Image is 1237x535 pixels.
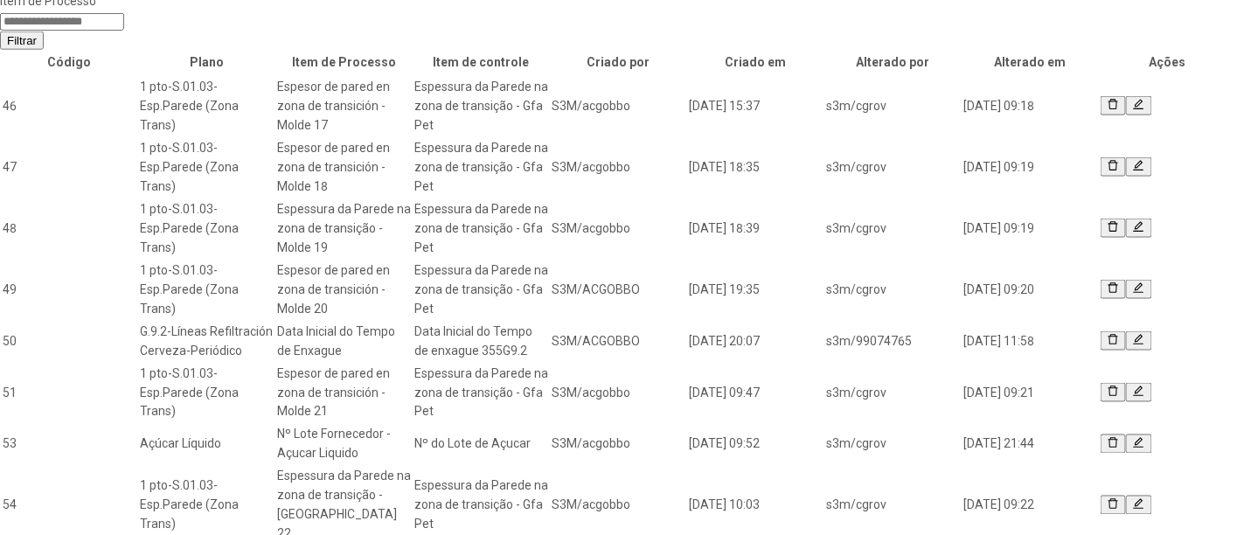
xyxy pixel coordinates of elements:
td: Espesor de pared en zona de transición - Molde 20 [276,260,412,319]
td: [DATE] 09:19 [962,198,1098,258]
td: 53 [2,424,137,464]
th: Criado por [551,52,686,73]
td: S3M/ACGOBBO [551,321,686,361]
td: s3m/cgrov [825,424,961,464]
span: Filtrar [7,34,37,47]
td: S3M/acgobbo [551,363,686,422]
td: [DATE] 09:52 [688,424,824,464]
th: Ações [1100,52,1235,73]
td: [DATE] 09:20 [962,260,1098,319]
th: Plano [139,52,275,73]
td: Nº do Lote de Açucar [413,424,549,464]
td: Espessura da Parede na zona de transição - Gfa Pet [413,260,549,319]
td: [DATE] 11:58 [962,321,1098,361]
th: Alterado em [962,52,1098,73]
td: 48 [2,198,137,258]
td: 49 [2,260,137,319]
td: 1 pto-S.01.03-Esp.Parede (Zona Trans) [139,137,275,197]
th: Item de controle [413,52,549,73]
td: S3M/ACGOBBO [551,260,686,319]
th: Alterado por [825,52,961,73]
th: Item de Processo [276,52,412,73]
td: S3M/acgobbo [551,424,686,464]
td: [DATE] 18:35 [688,137,824,197]
td: 47 [2,137,137,197]
td: [DATE] 20:07 [688,321,824,361]
td: 46 [2,76,137,135]
td: Espesor de pared en zona de transición - Molde 18 [276,137,412,197]
td: s3m/cgrov [825,260,961,319]
th: Criado em [688,52,824,73]
td: s3m/cgrov [825,198,961,258]
td: Nº Lote Fornecedor - Açucar Liquido [276,424,412,464]
td: [DATE] 09:19 [962,137,1098,197]
td: s3m/cgrov [825,76,961,135]
th: Código [2,52,137,73]
td: 1 pto-S.01.03-Esp.Parede (Zona Trans) [139,260,275,319]
td: Espesor de pared en zona de transición - Molde 21 [276,363,412,422]
td: 1 pto-S.01.03-Esp.Parede (Zona Trans) [139,198,275,258]
td: [DATE] 09:18 [962,76,1098,135]
td: 1 pto-S.01.03-Esp.Parede (Zona Trans) [139,363,275,422]
td: S3M/acgobbo [551,137,686,197]
td: [DATE] 09:21 [962,363,1098,422]
td: Data Inicial do Tempo de Enxague [276,321,412,361]
td: S3M/acgobbo [551,198,686,258]
td: Espessura da Parede na zona de transição - Gfa Pet [413,198,549,258]
td: s3m/cgrov [825,363,961,422]
td: 1 pto-S.01.03-Esp.Parede (Zona Trans) [139,76,275,135]
td: [DATE] 15:37 [688,76,824,135]
td: 51 [2,363,137,422]
td: [DATE] 18:39 [688,198,824,258]
td: s3m/99074765 [825,321,961,361]
td: Açúcar Líquido [139,424,275,464]
td: s3m/cgrov [825,137,961,197]
td: S3M/acgobbo [551,76,686,135]
td: [DATE] 09:47 [688,363,824,422]
td: Espessura da Parede na zona de transição - Molde 19 [276,198,412,258]
td: Espessura da Parede na zona de transição - Gfa Pet [413,76,549,135]
td: G.9.2-Líneas Refiltración Cerveza-Periódico [139,321,275,361]
td: Data Inicial do Tempo de enxague 355G9.2 [413,321,549,361]
td: [DATE] 19:35 [688,260,824,319]
td: Espessura da Parede na zona de transição - Gfa Pet [413,137,549,197]
td: Espesor de pared en zona de transición - Molde 17 [276,76,412,135]
td: 50 [2,321,137,361]
td: [DATE] 21:44 [962,424,1098,464]
td: Espessura da Parede na zona de transição - Gfa Pet [413,363,549,422]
